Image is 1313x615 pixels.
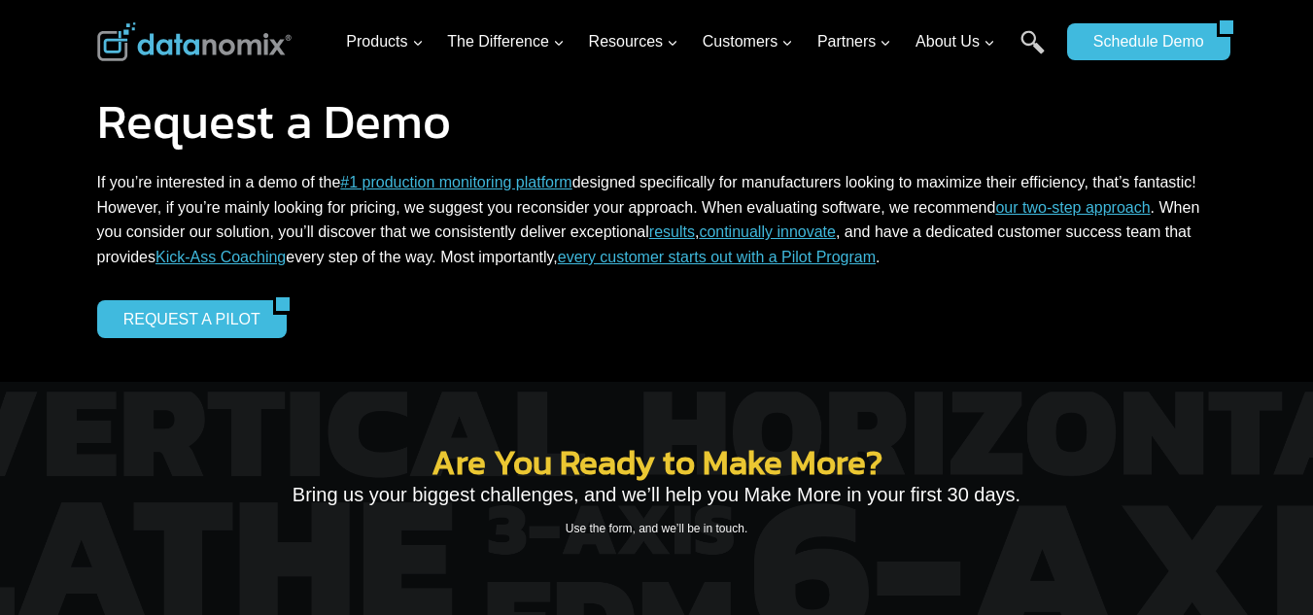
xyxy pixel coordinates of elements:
a: every customer starts out with a Pilot Program [558,249,876,265]
img: Datanomix [97,22,292,61]
a: Kick-Ass Coaching [155,249,286,265]
a: Schedule Demo [1067,23,1217,60]
a: Search [1020,30,1045,74]
a: results [649,223,695,240]
nav: Primary Navigation [338,11,1057,74]
span: Products [346,29,423,54]
h1: Request a Demo [97,97,1217,146]
a: #1 production monitoring platform [340,174,571,190]
a: REQUEST A PILOT [97,300,273,337]
p: If you’re interested in a demo of the designed specifically for manufacturers looking to maximize... [97,170,1217,269]
a: continually innovate [699,223,836,240]
span: Partners [817,29,891,54]
span: The Difference [447,29,565,54]
span: Customers [703,29,793,54]
span: About Us [916,29,995,54]
a: our two-step approach [995,199,1150,216]
span: Resources [589,29,678,54]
